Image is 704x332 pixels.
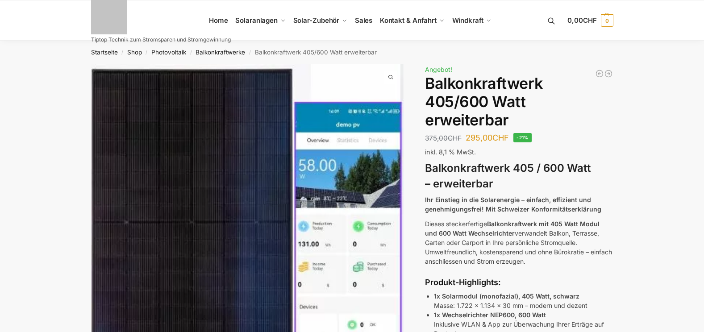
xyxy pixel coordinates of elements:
[91,49,118,56] a: Startseite
[245,49,254,56] span: /
[127,49,142,56] a: Shop
[235,16,278,25] span: Solaranlagen
[434,311,546,319] strong: 1x Wechselrichter NEP600, 600 Watt
[448,134,462,142] span: CHF
[434,292,579,300] strong: 1x Solarmodul (monofazial), 405 Watt, schwarz
[425,162,591,190] strong: Balkonkraftwerk 405 / 600 Watt – erweiterbar
[595,69,604,78] a: Balkonkraftwerk 600/810 Watt Fullblack
[289,0,351,41] a: Solar-Zubehör
[91,37,231,42] p: Tiptop Technik zum Stromsparen und Stromgewinnung
[425,134,462,142] bdi: 375,00
[232,0,289,41] a: Solaranlagen
[567,16,596,25] span: 0,00
[425,220,600,237] strong: Balkonkraftwerk mit 405 Watt Modul und 600 Watt Wechselrichter
[425,75,613,129] h1: Balkonkraftwerk 405/600 Watt erweiterbar
[567,7,613,34] a: 0,00CHF 0
[425,278,501,287] strong: Produkt-Highlights:
[601,14,613,27] span: 0
[448,0,495,41] a: Windkraft
[492,133,509,142] span: CHF
[604,69,613,78] a: 890/600 Watt Solarkraftwerk + 2,7 KW Batteriespeicher Genehmigungsfrei
[425,148,476,156] span: inkl. 8,1 % MwSt.
[196,49,245,56] a: Balkonkraftwerke
[425,219,613,266] p: Dieses steckerfertige verwandelt Balkon, Terrasse, Garten oder Carport in Ihre persönliche Stromq...
[293,16,340,25] span: Solar-Zubehör
[118,49,127,56] span: /
[452,16,483,25] span: Windkraft
[186,49,196,56] span: /
[380,16,437,25] span: Kontakt & Anfahrt
[151,49,186,56] a: Photovoltaik
[355,16,373,25] span: Sales
[466,133,509,142] bdi: 295,00
[583,16,597,25] span: CHF
[425,196,601,213] strong: Ihr Einstieg in die Solarenergie – einfach, effizient und genehmigungsfrei! Mit Schweizer Konform...
[513,133,532,142] span: -21%
[351,0,376,41] a: Sales
[434,291,613,310] p: Masse: 1.722 x 1.134 x 30 mm – modern und dezent
[142,49,151,56] span: /
[376,0,448,41] a: Kontakt & Anfahrt
[75,41,629,64] nav: Breadcrumb
[425,66,452,73] span: Angebot!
